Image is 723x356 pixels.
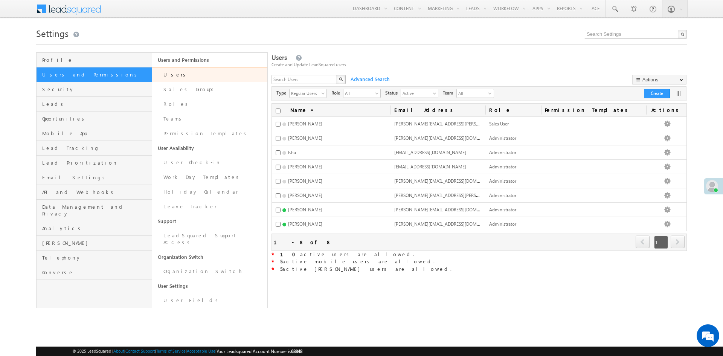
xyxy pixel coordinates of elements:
span: [PERSON_NAME] [288,207,322,212]
span: Mobile App [42,130,150,137]
a: Organization Switch [152,250,268,264]
a: Sales Groups [152,82,268,97]
a: Email Address [390,104,485,116]
a: Opportunities [37,112,152,126]
span: [PERSON_NAME] [288,164,322,170]
a: Name [287,104,317,116]
span: Administrator [489,150,516,155]
a: Roles [152,97,268,112]
span: next [671,235,685,248]
a: LeadSquared Support Access [152,228,268,250]
span: Administrator [489,164,516,170]
span: 68848 [291,348,302,354]
span: Permission Templates [541,104,646,116]
a: Converse [37,265,152,280]
strong: 5 [280,266,282,272]
span: Administrator [489,207,516,212]
span: Regular Users [290,89,320,97]
span: [PERSON_NAME] [288,221,322,227]
a: Analytics [37,221,152,236]
span: Administrator [489,135,516,141]
span: Opportunities [42,115,150,122]
a: Terms of Service [156,348,186,353]
span: Leads [42,101,150,107]
span: Lead Tracking [42,145,150,151]
span: Lead Prioritization [42,159,150,166]
a: Lead Tracking [37,141,152,156]
span: All [343,89,374,97]
span: Converse [42,269,150,276]
span: Telephony [42,254,150,261]
span: [PERSON_NAME] [42,240,150,246]
span: Data Management and Privacy [42,203,150,217]
span: (sorted ascending) [307,108,313,114]
span: Sales User [489,121,509,127]
span: Isha [288,150,296,155]
span: Team [443,90,456,96]
span: Administrator [489,178,516,184]
a: Acceptable Use [187,348,215,353]
span: Users and Permissions [42,71,150,78]
span: Actions [646,104,686,116]
span: All [457,89,487,98]
span: [PERSON_NAME] [288,121,322,127]
a: Email Settings [37,170,152,185]
span: [PERSON_NAME] [288,135,322,141]
a: Data Management and Privacy [37,200,152,221]
span: 1 [654,236,668,249]
span: [PERSON_NAME] [288,193,322,198]
span: [PERSON_NAME][EMAIL_ADDRESS][DOMAIN_NAME] [394,177,500,184]
span: active mobile users are allowed. [280,258,435,264]
a: User Availability [152,141,268,155]
a: Support [152,214,268,228]
span: Role [331,90,343,96]
span: [EMAIL_ADDRESS][DOMAIN_NAME] [394,164,466,170]
a: Telephony [37,251,152,265]
a: Role [485,104,541,116]
span: Security [42,86,150,93]
img: Search [339,77,343,81]
span: © 2025 LeadSquared | | | | | [72,348,302,355]
a: Users and Permissions [152,53,268,67]
span: select [375,91,381,95]
a: Leads [37,97,152,112]
a: [PERSON_NAME] [37,236,152,251]
span: [PERSON_NAME][EMAIL_ADDRESS][PERSON_NAME][DOMAIN_NAME] [394,192,535,198]
span: Status [385,90,401,96]
span: Your Leadsquared Account Number is [217,348,302,354]
span: Settings [36,27,69,39]
a: API and Webhooks [37,185,152,200]
a: Teams [152,112,268,126]
span: [PERSON_NAME][EMAIL_ADDRESS][DOMAIN_NAME] [394,206,500,212]
span: [PERSON_NAME][EMAIL_ADDRESS][PERSON_NAME][DOMAIN_NAME] [394,120,535,127]
a: prev [636,236,650,248]
span: select [433,91,439,95]
span: Analytics [42,225,150,232]
span: [PERSON_NAME] [288,178,322,184]
span: Advanced Search [347,76,392,83]
div: Create and Update LeadSquared users [272,61,687,68]
a: Contact Support [125,348,155,353]
a: Users [152,67,268,82]
a: About [113,348,124,353]
a: User Check-in [152,155,268,170]
span: API and Webhooks [42,189,150,196]
span: Email Settings [42,174,150,181]
span: Administrator [489,221,516,227]
span: Users [272,53,287,62]
input: Search Users [272,75,337,84]
a: User Settings [152,279,268,293]
span: [PERSON_NAME][EMAIL_ADDRESS][DOMAIN_NAME] [394,220,500,227]
span: [PERSON_NAME][EMAIL_ADDRESS][DOMAIN_NAME] [394,134,500,141]
a: Lead Prioritization [37,156,152,170]
span: active [PERSON_NAME] users are allowed. [274,266,451,272]
input: Search Settings [585,30,687,39]
a: Mobile App [37,126,152,141]
a: Permission Templates [152,126,268,141]
span: Type [276,90,289,96]
a: User Fields [152,293,268,308]
span: Profile [42,57,150,63]
button: Actions [632,75,686,84]
span: prev [636,235,650,248]
div: 1 - 8 of 8 [274,238,331,246]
